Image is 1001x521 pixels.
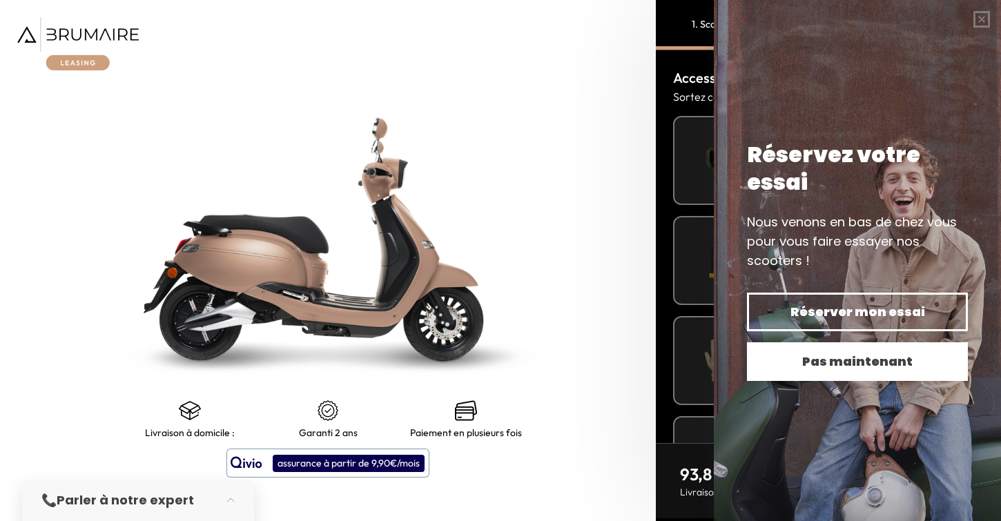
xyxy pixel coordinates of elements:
img: certificat-de-garantie.png [317,400,339,422]
p: Sortez couvert ! Équipez-vous et votre scooter : [673,88,984,105]
img: Top case simple [688,131,747,190]
p: Paiement en plusieurs fois [410,427,522,438]
img: Brumaire Leasing [17,17,139,70]
img: Gants d'été en cuir Condor [688,331,747,390]
h3: Accessoires [673,68,984,88]
p: 93,8 € / mois [680,463,832,485]
button: assurance à partir de 9,90€/mois [226,449,429,478]
img: Antivol U haute sécurité SRA [688,231,747,290]
img: credit-cards.png [455,400,477,422]
img: logo qivio [231,455,262,471]
div: assurance à partir de 9,90€/mois [273,455,425,472]
img: shipping.png [179,400,201,422]
p: Garanti 2 ans [299,427,358,438]
p: Livraison à domicile : [145,427,235,438]
p: Livraison estimée : [680,485,832,499]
